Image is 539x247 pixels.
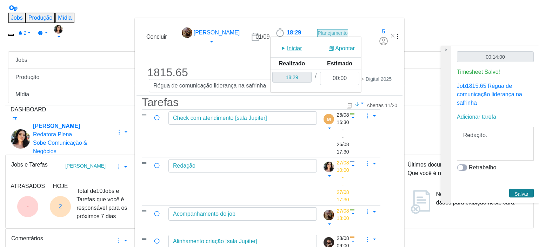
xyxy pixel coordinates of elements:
img: drag-icon.svg [142,210,147,212]
img: A [324,210,334,220]
div: 17:30 [337,196,349,203]
div: Redação [168,159,317,173]
span: 18:29 [287,30,301,35]
th: Estimado [318,58,361,70]
label: Retrabalho [469,163,496,172]
div: Régua de comunicação liderança na safrinha [149,79,272,92]
a: Digital 2025 [366,76,392,82]
img: T [324,162,334,172]
div: Acompanhamento do job [168,207,317,221]
button: Salvar [509,189,534,197]
div: 5 [378,27,389,36]
div: 27/08 [337,207,349,215]
div: 01/09 [255,33,269,41]
button: A [319,207,339,231]
span: Salvar [514,191,528,197]
span: -- [342,127,344,140]
button: T [319,159,339,183]
span: 1815.65 [466,83,486,89]
span: Planejamento [317,29,348,37]
td: / [313,70,318,87]
div: Adicionar tarefa [457,113,534,121]
button: Concluir [142,30,172,44]
button: M [319,111,339,135]
div: 26/08 [337,141,349,148]
img: arrow-down.svg [355,102,359,106]
div: 16:30 [337,119,349,126]
div: 18:00 [337,215,349,222]
button: Planejamento [314,27,351,46]
span: [PERSON_NAME] [194,28,240,37]
div: 17:30 [337,148,349,156]
button: A[PERSON_NAME] [177,25,245,49]
img: drag-icon.svg [142,238,147,240]
span: Iniciar [287,44,302,53]
button: 5 [374,25,393,49]
div: 27/08 [337,189,349,196]
div: Check com atendimento [sala Jupiter] [168,111,317,125]
div: 28/08 [337,235,349,242]
div: 10:00 [337,167,349,174]
div: 26/08 [337,111,349,119]
span: -- [342,175,344,188]
div: M [324,114,334,124]
span: Tarefas [142,96,179,109]
img: A [182,27,192,38]
ul: 18:29 [270,37,361,93]
button: 18:29 [270,25,307,49]
button: Apontar [323,42,359,55]
a: Job1815.65Régua de comunicação liderança na safrinha [457,83,522,106]
span: Concluir [146,33,167,41]
span: 1815.65 [147,66,188,79]
p: Timesheet Salvo! [457,68,500,76]
button: Iniciar [275,42,307,55]
span: Abertas 11/20 [367,103,397,108]
span: Régua de comunicação liderança na safrinha [457,83,522,106]
div: 27/08 [337,159,349,167]
th: Realizado [271,58,313,70]
img: drag-icon.svg [142,114,147,116]
img: drag-icon.svg [142,162,147,164]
